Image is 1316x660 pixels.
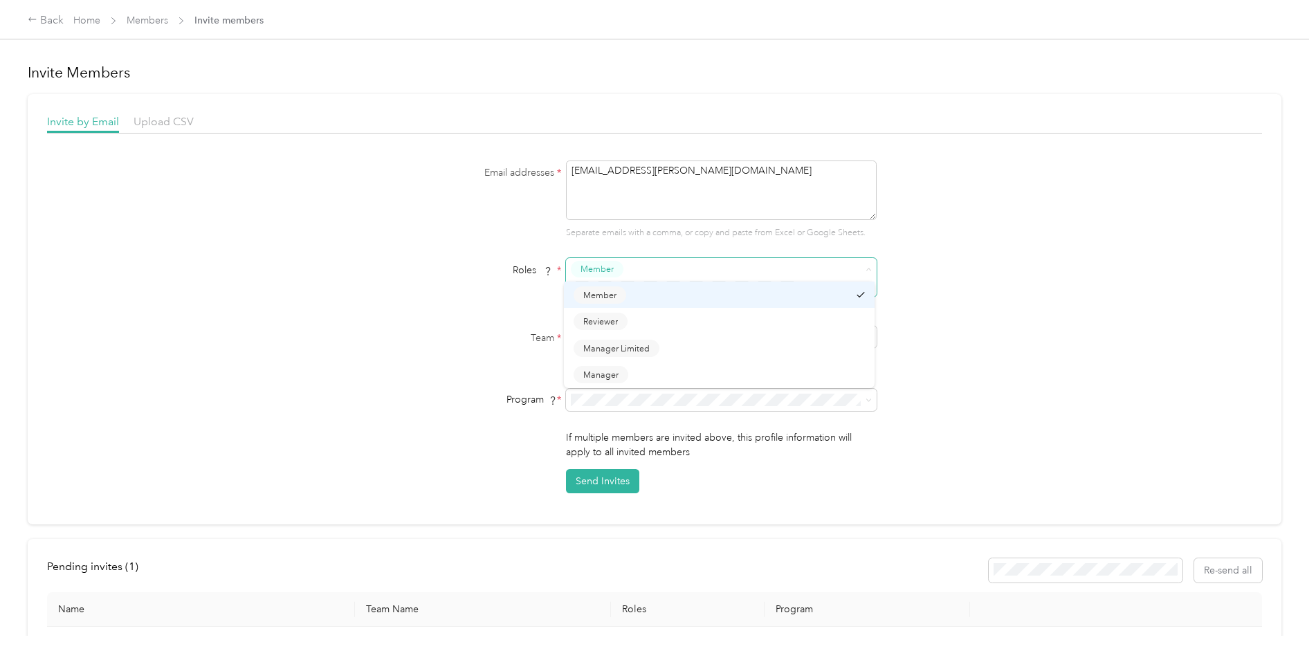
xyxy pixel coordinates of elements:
span: Member [583,288,616,301]
textarea: [EMAIL_ADDRESS][PERSON_NAME][DOMAIN_NAME] [566,161,877,220]
span: Invite by Email [47,115,119,128]
span: Manager Limited [583,342,650,354]
span: Reviewer [583,315,618,328]
th: Program [765,592,969,627]
th: Team Name [355,592,611,627]
button: Reviewer [574,313,628,330]
span: Manager [583,369,619,381]
span: Member [581,263,614,275]
button: Member [571,261,623,278]
button: Manager [574,366,628,383]
label: Team [388,331,561,345]
span: Invite members [194,13,264,28]
button: Re-send all [1194,558,1262,583]
p: Separate emails with a comma, or copy and paste from Excel or Google Sheets. [566,227,877,239]
label: Email addresses [388,165,561,180]
div: Resend all invitations [989,558,1263,583]
div: Program [388,392,561,407]
span: Pending invites [47,560,138,573]
span: Upload CSV [134,115,194,128]
span: Roles [508,259,557,281]
h1: Invite Members [28,63,1281,82]
div: info-bar [47,558,1262,583]
button: Member [574,286,626,304]
a: Home [73,15,100,26]
span: ( 1 ) [125,560,138,573]
div: Back [28,12,64,29]
p: If multiple members are invited above, this profile information will apply to all invited members [566,430,877,459]
div: left-menu [47,558,148,583]
th: Name [47,592,355,627]
button: Manager Limited [574,340,659,357]
iframe: Everlance-gr Chat Button Frame [1239,583,1316,660]
button: Send Invites [566,469,639,493]
th: Roles [611,592,765,627]
a: Members [127,15,168,26]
